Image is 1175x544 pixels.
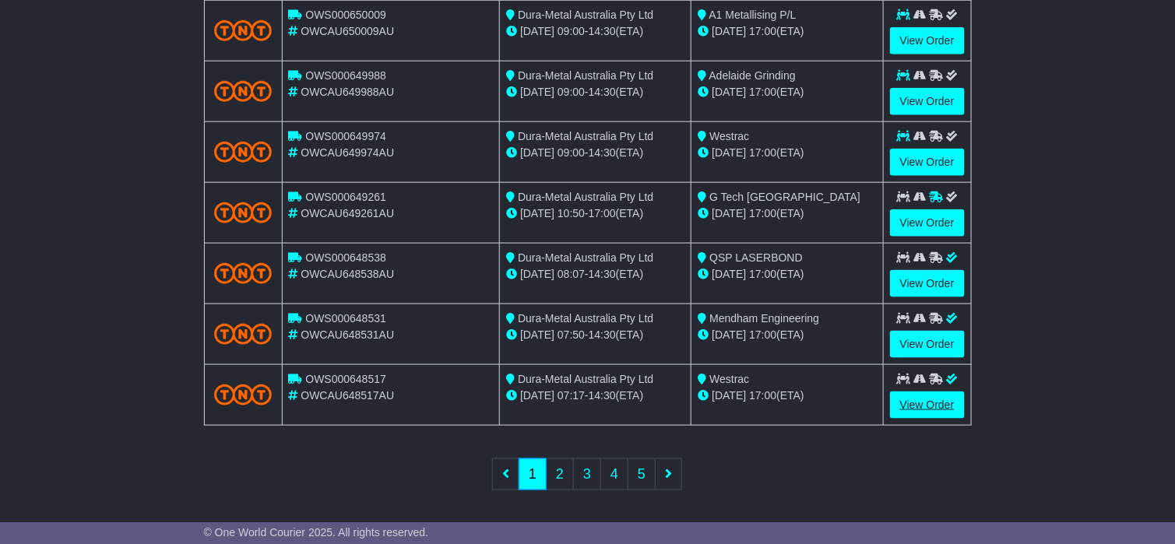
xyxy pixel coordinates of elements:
span: OWCAU648538AU [301,268,394,280]
div: - (ETA) [506,388,684,404]
img: TNT_Domestic.png [214,384,273,405]
a: 4 [600,458,628,490]
div: (ETA) [698,266,876,283]
div: - (ETA) [506,327,684,343]
span: 17:00 [589,207,616,219]
div: - (ETA) [506,84,684,100]
a: View Order [890,209,965,237]
div: (ETA) [698,23,876,40]
span: OWS000648531 [305,312,386,325]
span: OWS000648538 [305,251,386,264]
a: View Order [890,270,965,297]
span: Westrac [709,373,749,385]
a: 2 [546,458,574,490]
a: View Order [890,88,965,115]
span: 09:00 [558,86,585,98]
span: 09:00 [558,25,585,37]
a: 1 [519,458,547,490]
span: [DATE] [520,207,554,219]
img: TNT_Domestic.png [214,263,273,284]
span: Mendham Engineering [709,312,819,325]
img: TNT_Domestic.png [214,324,273,345]
div: (ETA) [698,205,876,222]
span: OWS000649974 [305,130,386,142]
img: TNT_Domestic.png [214,20,273,41]
span: [DATE] [712,86,746,98]
span: 14:30 [589,389,616,402]
span: Dura-Metal Australia Pty Ltd [518,9,653,21]
span: [DATE] [520,25,554,37]
span: [DATE] [520,86,554,98]
span: Westrac [709,130,749,142]
span: [DATE] [520,146,554,159]
span: OWCAU649988AU [301,86,394,98]
div: (ETA) [698,145,876,161]
span: 14:30 [589,328,616,341]
span: [DATE] [712,268,746,280]
span: Dura-Metal Australia Pty Ltd [518,191,653,203]
img: TNT_Domestic.png [214,202,273,223]
span: [DATE] [712,146,746,159]
a: 3 [573,458,601,490]
span: [DATE] [520,328,554,341]
span: Dura-Metal Australia Pty Ltd [518,312,653,325]
span: 10:50 [558,207,585,219]
span: 17:00 [749,25,776,37]
span: Dura-Metal Australia Pty Ltd [518,130,653,142]
span: [DATE] [520,268,554,280]
div: - (ETA) [506,205,684,222]
a: 5 [628,458,656,490]
a: View Order [890,27,965,54]
span: OWCAU649261AU [301,207,394,219]
span: 14:30 [589,146,616,159]
span: 07:17 [558,389,585,402]
span: OWCAU648531AU [301,328,394,341]
span: OWCAU648517AU [301,389,394,402]
span: A1 Metallising P/L [709,9,797,21]
a: View Order [890,331,965,358]
div: - (ETA) [506,23,684,40]
div: - (ETA) [506,145,684,161]
span: [DATE] [712,328,746,341]
span: Dura-Metal Australia Pty Ltd [518,251,653,264]
span: 14:30 [589,86,616,98]
span: [DATE] [712,25,746,37]
span: Dura-Metal Australia Pty Ltd [518,69,653,82]
a: View Order [890,149,965,176]
span: Dura-Metal Australia Pty Ltd [518,373,653,385]
div: (ETA) [698,327,876,343]
span: 14:30 [589,25,616,37]
span: 17:00 [749,389,776,402]
span: 07:50 [558,328,585,341]
span: OWS000648517 [305,373,386,385]
div: (ETA) [698,84,876,100]
img: TNT_Domestic.png [214,81,273,102]
img: TNT_Domestic.png [214,142,273,163]
span: OWS000649261 [305,191,386,203]
span: 17:00 [749,86,776,98]
span: OWS000650009 [305,9,386,21]
span: 17:00 [749,268,776,280]
a: View Order [890,391,965,419]
span: 08:07 [558,268,585,280]
span: [DATE] [520,389,554,402]
span: QSP LASERBOND [709,251,803,264]
div: - (ETA) [506,266,684,283]
span: OWCAU650009AU [301,25,394,37]
span: 14:30 [589,268,616,280]
span: © One World Courier 2025. All rights reserved. [204,526,429,539]
div: (ETA) [698,388,876,404]
span: 09:00 [558,146,585,159]
span: 17:00 [749,328,776,341]
span: [DATE] [712,389,746,402]
span: Adelaide Grinding [709,69,796,82]
span: OWCAU649974AU [301,146,394,159]
span: OWS000649988 [305,69,386,82]
span: 17:00 [749,207,776,219]
span: 17:00 [749,146,776,159]
span: G Tech [GEOGRAPHIC_DATA] [709,191,860,203]
span: [DATE] [712,207,746,219]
